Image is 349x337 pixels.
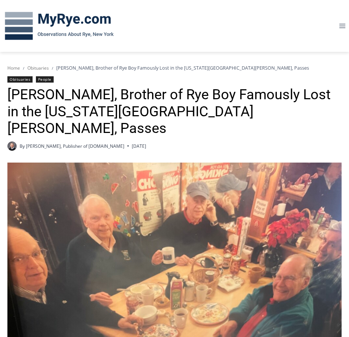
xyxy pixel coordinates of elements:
[23,66,24,71] span: /
[7,86,342,137] h1: [PERSON_NAME], Brother of Rye Boy Famously Lost in the [US_STATE][GEOGRAPHIC_DATA][PERSON_NAME], ...
[27,65,49,71] a: Obituaries
[26,143,124,149] a: [PERSON_NAME], Publisher of [DOMAIN_NAME]
[56,64,309,71] span: [PERSON_NAME], Brother of Rye Boy Famously Lost in the [US_STATE][GEOGRAPHIC_DATA][PERSON_NAME], ...
[132,143,146,150] time: [DATE]
[7,65,20,71] a: Home
[7,76,33,83] a: Obituaries
[36,76,54,83] a: People
[52,66,53,71] span: /
[20,143,25,150] span: By
[7,141,17,151] a: Author image
[7,64,342,71] nav: Breadcrumbs
[335,20,349,31] button: Open menu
